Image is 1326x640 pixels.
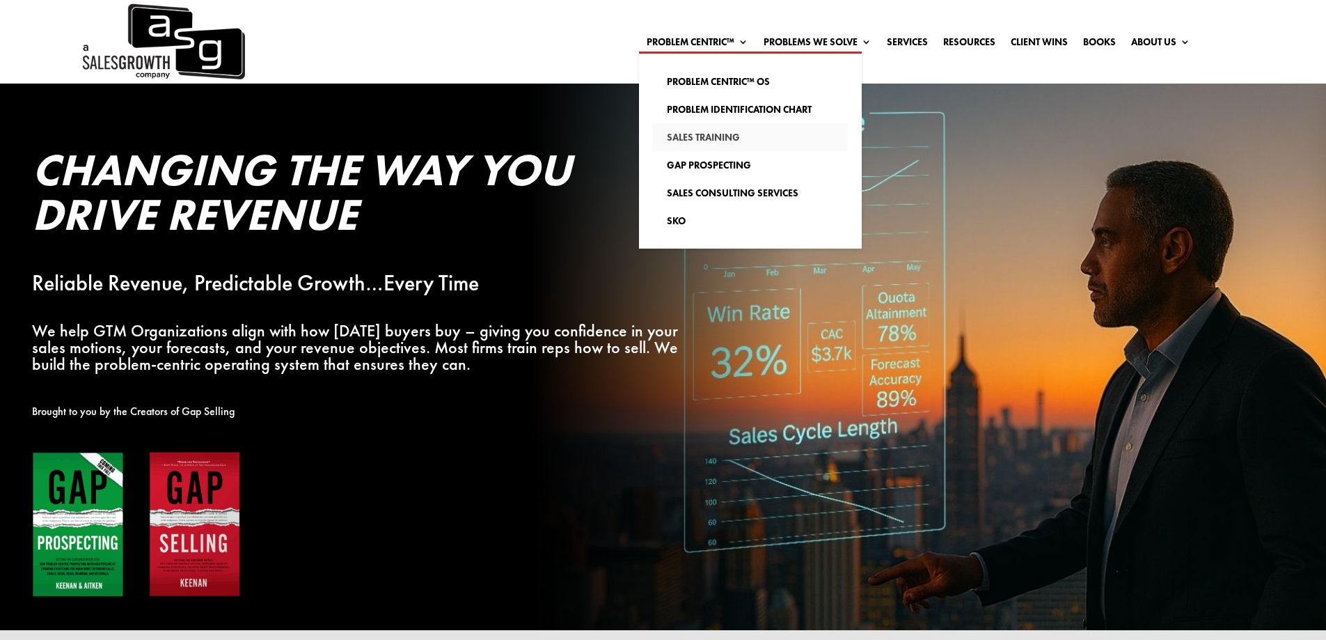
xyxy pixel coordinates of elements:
p: We help GTM Organizations align with how [DATE] buyers buy – giving you confidence in your sales ... [32,322,685,372]
div: v 4.0.25 [39,22,68,33]
a: Problem Identification Chart [653,95,848,123]
a: Sales Training [653,123,848,151]
img: website_grey.svg [22,36,33,47]
a: Problem Centric™ OS [653,68,848,95]
a: About Us [1131,37,1190,52]
a: Resources [943,37,995,52]
div: Keywords by Traffic [154,89,235,98]
img: Gap Books [32,451,241,598]
img: tab_keywords_by_traffic_grey.svg [139,88,150,99]
a: Services [887,37,928,52]
a: Books [1083,37,1116,52]
h2: Changing the Way You Drive Revenue [32,148,685,244]
p: Reliable Revenue, Predictable Growth…Every Time [32,275,685,292]
img: tab_domain_overview_orange.svg [38,88,49,99]
p: Brought to you by the Creators of Gap Selling [32,403,685,420]
a: Gap Prospecting [653,151,848,179]
a: Sales Consulting Services [653,179,848,207]
a: Problems We Solve [764,37,871,52]
a: SKO [653,207,848,235]
img: logo_orange.svg [22,22,33,33]
div: Domain: [DOMAIN_NAME] [36,36,153,47]
a: Problem Centric™ [647,37,748,52]
div: Domain Overview [53,89,125,98]
a: Client Wins [1011,37,1068,52]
